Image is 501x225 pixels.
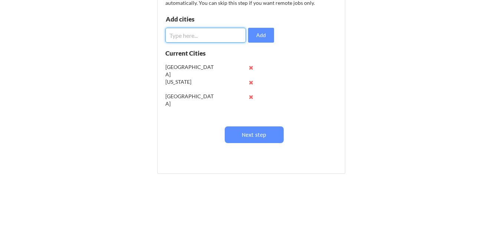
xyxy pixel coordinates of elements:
div: [GEOGRAPHIC_DATA] [165,93,214,107]
button: Next step [225,126,284,143]
input: Type here... [165,28,246,43]
div: [US_STATE] [165,78,214,86]
button: Add [248,28,274,43]
div: Current Cities [165,50,222,56]
div: Add cities [166,16,243,22]
div: [GEOGRAPHIC_DATA] [165,63,214,78]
